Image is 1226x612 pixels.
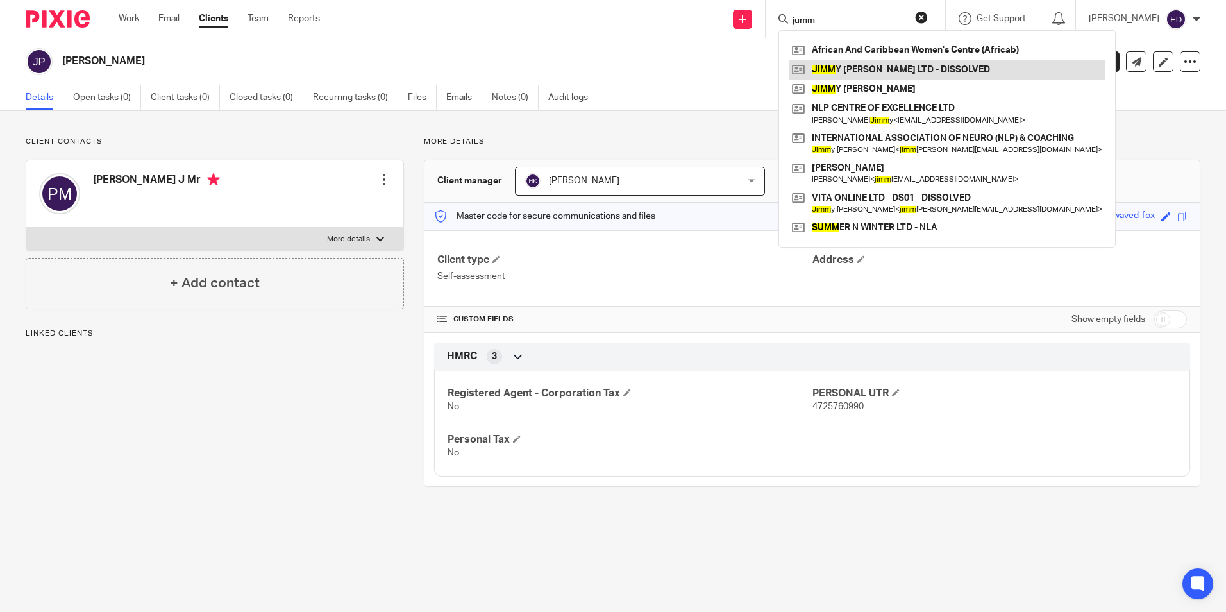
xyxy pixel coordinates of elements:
h4: Address [812,253,1187,267]
a: Emails [446,85,482,110]
span: HMRC [447,350,477,363]
p: Client contacts [26,137,404,147]
h4: [PERSON_NAME] J Mr [93,173,220,189]
img: svg%3E [1166,9,1186,30]
p: More details [327,234,370,244]
p: [PERSON_NAME] [1089,12,1159,25]
a: Closed tasks (0) [230,85,303,110]
h4: PERSONAL UTR [812,387,1177,400]
a: Recurring tasks (0) [313,85,398,110]
h4: + Add contact [170,273,260,293]
h4: Personal Tax [448,433,812,446]
a: Open tasks (0) [73,85,141,110]
span: No [448,402,459,411]
a: Email [158,12,180,25]
a: Files [408,85,437,110]
button: Clear [915,11,928,24]
span: 3 [492,350,497,363]
p: Linked clients [26,328,404,339]
a: Client tasks (0) [151,85,220,110]
span: Get Support [977,14,1026,23]
h4: CUSTOM FIELDS [437,314,812,325]
a: Clients [199,12,228,25]
span: No [448,448,459,457]
input: Search [791,15,907,27]
h4: Registered Agent - Corporation Tax [448,387,812,400]
label: Show empty fields [1071,313,1145,326]
a: Audit logs [548,85,598,110]
img: svg%3E [525,173,541,189]
img: svg%3E [39,173,80,214]
a: Notes (0) [492,85,539,110]
span: [PERSON_NAME] [549,176,619,185]
h2: [PERSON_NAME] [62,55,833,68]
p: More details [424,137,1200,147]
a: Team [248,12,269,25]
h3: Client manager [437,174,502,187]
i: Primary [207,173,220,186]
span: 4725760990 [812,402,864,411]
img: svg%3E [26,48,53,75]
a: Work [119,12,139,25]
h4: Client type [437,253,812,267]
a: Reports [288,12,320,25]
img: Pixie [26,10,90,28]
p: Master code for secure communications and files [434,210,655,223]
a: Details [26,85,63,110]
p: Self-assessment [437,270,812,283]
